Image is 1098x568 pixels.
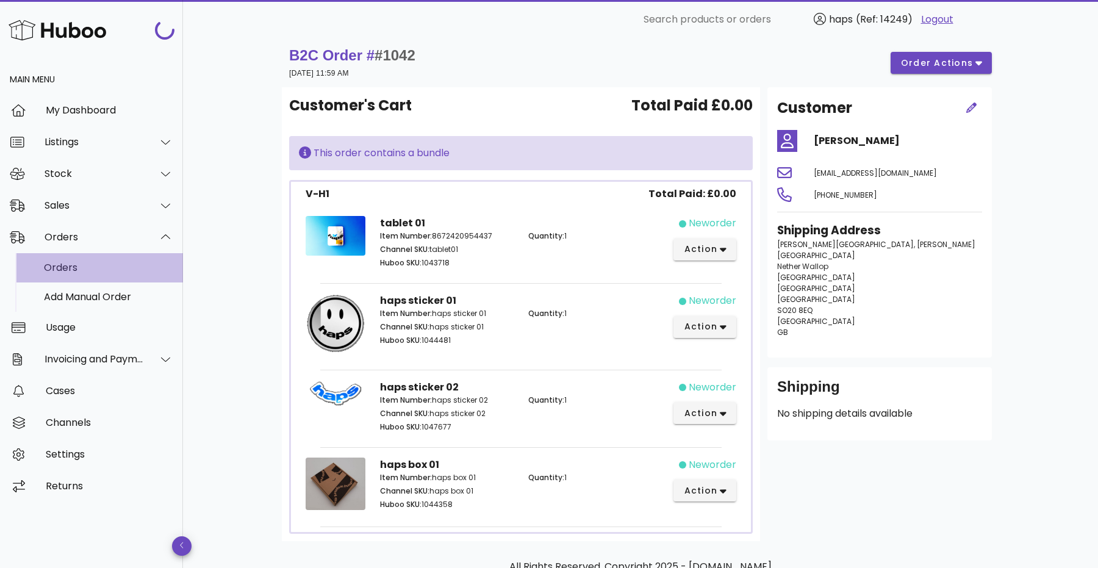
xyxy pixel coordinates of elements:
span: action [683,484,717,497]
span: [PHONE_NUMBER] [814,190,877,200]
p: 8672420954437 [380,231,514,242]
p: haps box 01 [380,486,514,497]
button: action [673,239,736,261]
div: neworder [689,458,736,472]
span: [GEOGRAPHIC_DATA] [777,283,855,293]
strong: haps sticker 02 [380,380,459,394]
p: 1044481 [380,335,514,346]
img: Huboo Logo [9,17,106,43]
p: 1043718 [380,257,514,268]
h3: Shipping Address [777,222,982,239]
span: Item Number: [380,308,432,318]
p: 1044358 [380,499,514,510]
span: (Ref: 14249) [856,12,913,26]
span: Nether Wallop [777,261,828,271]
a: Logout [921,12,953,27]
span: Item Number: [380,231,432,241]
span: action [683,243,717,256]
span: Item Number: [380,395,432,405]
button: action [673,316,736,338]
span: Channel SKU: [380,486,429,496]
div: Channels [46,417,173,428]
div: Usage [46,322,173,333]
img: Product Image [306,380,365,407]
span: [GEOGRAPHIC_DATA] [777,294,855,304]
p: haps sticker 01 [380,322,514,333]
img: Product Image [306,216,365,256]
p: 1 [528,231,662,242]
span: Total Paid £0.00 [631,95,753,117]
h4: [PERSON_NAME] [814,134,982,148]
div: Listings [45,136,144,148]
span: Item Number: [380,472,432,483]
span: Quantity: [528,231,564,241]
div: My Dashboard [46,104,173,116]
div: Settings [46,448,173,460]
strong: tablet 01 [380,216,425,230]
small: [DATE] 11:59 AM [289,69,349,77]
span: GB [777,327,788,337]
div: Orders [44,262,173,273]
span: [GEOGRAPHIC_DATA] [777,272,855,282]
button: order actions [891,52,992,74]
span: Huboo SKU: [380,499,422,509]
p: 1 [528,472,662,483]
div: neworder [689,216,736,231]
span: [EMAIL_ADDRESS][DOMAIN_NAME] [814,168,937,178]
p: 1 [528,308,662,319]
div: Cases [46,385,173,397]
span: Quantity: [528,395,564,405]
div: Add Manual Order [44,291,173,303]
p: 1 [528,395,662,406]
span: #1042 [375,47,415,63]
div: This order contains a bundle [299,146,743,160]
p: haps sticker 02 [380,408,514,419]
p: haps sticker 01 [380,308,514,319]
div: Stock [45,168,144,179]
div: V-H1 [306,187,329,201]
span: Huboo SKU: [380,257,422,268]
span: action [683,407,717,420]
span: Channel SKU: [380,322,429,332]
h2: Customer [777,97,852,119]
p: 1047677 [380,422,514,433]
div: Sales [45,200,144,211]
span: Customer's Cart [289,95,412,117]
strong: haps box 01 [380,458,439,472]
div: neworder [689,380,736,395]
span: Huboo SKU: [380,422,422,432]
button: action [673,480,736,501]
span: SO20 8EQ [777,305,813,315]
img: Product Image [306,458,365,511]
strong: B2C Order # [289,47,415,63]
p: No shipping details available [777,406,982,421]
span: Total Paid: £0.00 [648,187,736,201]
span: action [683,320,717,333]
p: haps sticker 02 [380,395,514,406]
span: [PERSON_NAME][GEOGRAPHIC_DATA], [PERSON_NAME][GEOGRAPHIC_DATA] [777,239,975,261]
span: Huboo SKU: [380,335,422,345]
div: Invoicing and Payments [45,353,144,365]
button: action [673,402,736,424]
div: Shipping [777,377,982,406]
strong: haps sticker 01 [380,293,456,307]
span: Channel SKU: [380,408,429,419]
span: Quantity: [528,308,564,318]
div: Returns [46,480,173,492]
p: tablet01 [380,244,514,255]
img: Product Image [306,293,365,353]
div: neworder [689,293,736,308]
span: Quantity: [528,472,564,483]
p: haps box 01 [380,472,514,483]
div: Orders [45,231,144,243]
span: haps [829,12,853,26]
span: Channel SKU: [380,244,429,254]
span: order actions [900,57,974,70]
span: [GEOGRAPHIC_DATA] [777,316,855,326]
